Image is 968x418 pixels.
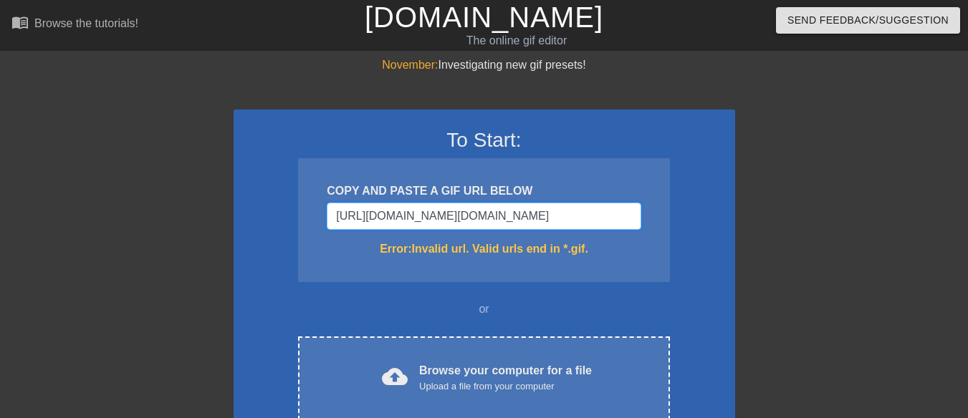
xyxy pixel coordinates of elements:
[330,32,703,49] div: The online gif editor
[419,362,592,394] div: Browse your computer for a file
[252,128,717,152] h3: To Start:
[271,301,698,318] div: or
[234,57,735,74] div: Investigating new gif presets!
[776,7,960,34] button: Send Feedback/Suggestion
[787,11,949,29] span: Send Feedback/Suggestion
[327,240,641,258] div: Error: Invalid url. Valid urls end in *.gif.
[365,1,603,33] a: [DOMAIN_NAME]
[34,17,138,29] div: Browse the tutorials!
[382,364,408,389] span: cloud_upload
[382,59,438,71] span: November:
[327,203,641,230] input: Username
[11,14,138,36] a: Browse the tutorials!
[419,379,592,394] div: Upload a file from your computer
[11,14,29,31] span: menu_book
[327,183,641,200] div: COPY AND PASTE A GIF URL BELOW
